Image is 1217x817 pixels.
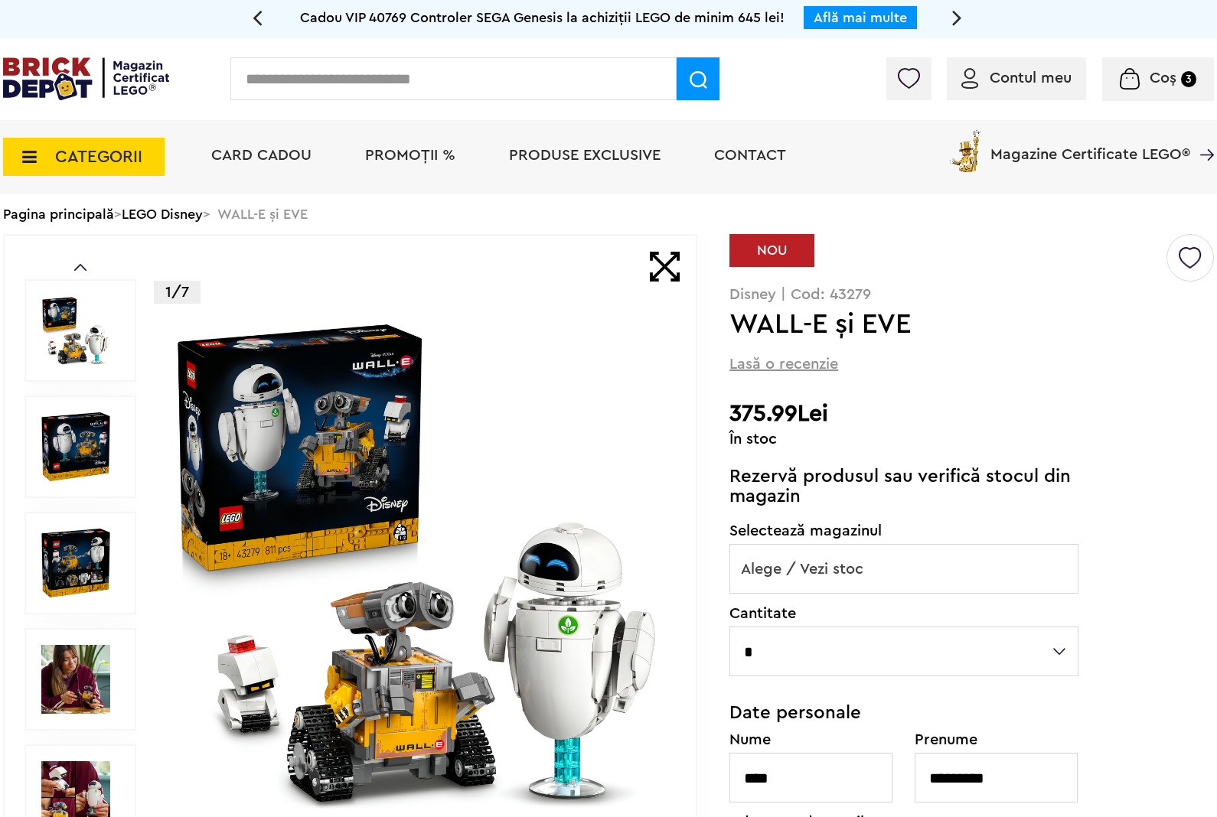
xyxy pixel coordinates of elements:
label: Nume [729,732,893,747]
small: 3 [1181,71,1196,87]
a: Pagina principală [3,207,114,221]
span: Contul meu [990,70,1072,86]
img: WALL-E şi EVE [41,412,110,481]
span: Coș [1150,70,1176,86]
span: Alege / Vezi stoc [729,544,1078,594]
a: LEGO Disney [122,207,203,221]
div: În stoc [729,431,1214,447]
img: WALL-E şi EVE [170,317,663,809]
a: Prev [74,264,86,271]
label: Prenume [915,732,1078,747]
span: Alege / Vezi stoc [730,545,1078,594]
span: Lasă o recenzie [729,353,838,375]
div: NOU [729,234,814,267]
span: CATEGORII [55,148,142,165]
label: Selectează magazinul [729,523,1078,539]
a: Contul meu [961,70,1072,86]
p: Rezervă produsul sau verifică stocul din magazin [729,467,1078,506]
a: Magazine Certificate LEGO® [1190,127,1214,142]
a: PROMOȚII % [365,148,455,163]
div: > > WALL-E şi EVE [3,194,1214,234]
img: WALL-E şi EVE LEGO 43279 [41,529,110,597]
span: Magazine Certificate LEGO® [990,127,1190,162]
span: Cadou VIP 40769 Controler SEGA Genesis la achiziții LEGO de minim 645 lei! [300,11,785,24]
label: Cantitate [729,606,1078,621]
h1: WALL-E şi EVE [729,311,1164,338]
a: Contact [714,148,786,163]
img: Seturi Lego WALL-E şi EVE [41,645,110,714]
p: 1/7 [154,281,201,304]
a: Produse exclusive [509,148,661,163]
p: Disney | Cod: 43279 [729,287,1214,302]
a: Află mai multe [814,11,907,24]
img: WALL-E şi EVE [41,296,110,365]
h3: Date personale [729,704,1078,722]
h2: 375.99Lei [729,400,1214,428]
a: Card Cadou [211,148,312,163]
